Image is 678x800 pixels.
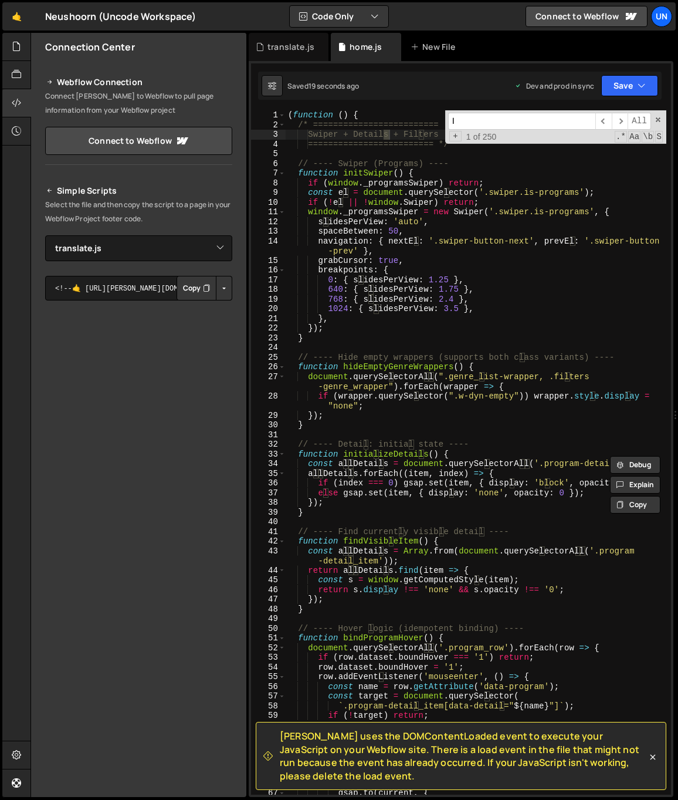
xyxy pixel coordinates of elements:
[177,276,216,301] button: Copy
[251,265,286,275] div: 16
[45,320,233,426] iframe: YouTube video player
[251,420,286,430] div: 30
[628,113,651,130] span: Alt-Enter
[251,227,286,237] div: 13
[267,41,314,53] div: translate.js
[309,81,359,91] div: 19 seconds ago
[251,788,286,798] div: 67
[251,304,286,314] div: 20
[251,110,286,120] div: 1
[526,6,648,27] a: Connect to Webflow
[251,411,286,421] div: 29
[45,276,232,301] textarea: <!--🤙 [URL][PERSON_NAME][DOMAIN_NAME]> <script>document.addEventListener("DOMContentLoaded", func...
[251,149,286,159] div: 5
[651,6,672,27] a: Un
[177,276,232,301] div: Button group with nested dropdown
[251,575,286,585] div: 45
[251,750,286,760] div: 63
[251,769,286,779] div: 65
[251,701,286,711] div: 58
[251,450,286,460] div: 33
[251,323,286,333] div: 22
[251,140,286,150] div: 4
[610,496,660,514] button: Copy
[595,113,612,130] span: ​
[350,41,382,53] div: home.js
[251,614,286,624] div: 49
[601,75,658,96] button: Save
[251,536,286,546] div: 42
[251,314,286,324] div: 21
[251,469,286,479] div: 35
[251,663,286,673] div: 54
[251,721,286,731] div: 60
[251,643,286,653] div: 52
[251,566,286,576] div: 44
[612,113,628,130] span: ​
[462,132,501,142] span: 1 of 250
[251,478,286,488] div: 36
[251,672,286,682] div: 55
[251,624,286,634] div: 50
[251,595,286,605] div: 47
[251,682,286,692] div: 56
[610,456,660,474] button: Debug
[251,605,286,615] div: 48
[251,285,286,295] div: 18
[251,256,286,266] div: 15
[251,275,286,285] div: 17
[251,730,286,740] div: 61
[251,653,286,663] div: 53
[251,440,286,450] div: 32
[2,2,31,31] a: 🤙
[251,207,286,217] div: 11
[45,127,232,155] a: Connect to Webflow
[251,760,286,769] div: 64
[251,740,286,750] div: 62
[287,81,359,91] div: Saved
[45,40,135,53] h2: Connection Center
[251,508,286,518] div: 39
[628,131,640,143] span: CaseSensitive Search
[251,120,286,130] div: 2
[251,585,286,595] div: 46
[251,430,286,440] div: 31
[251,168,286,178] div: 7
[251,711,286,721] div: 59
[251,295,286,305] div: 19
[251,333,286,343] div: 23
[251,546,286,566] div: 43
[290,6,388,27] button: Code Only
[251,130,286,140] div: 3
[45,75,232,89] h2: Webflow Connection
[251,691,286,701] div: 57
[251,488,286,498] div: 37
[251,633,286,643] div: 51
[251,343,286,353] div: 24
[45,89,232,117] p: Connect [PERSON_NAME] to Webflow to pull page information from your Webflow project
[449,131,462,142] span: Toggle Replace mode
[251,178,286,188] div: 8
[45,198,232,226] p: Select the file and then copy the script to a page in your Webflow Project footer code.
[251,188,286,198] div: 9
[251,217,286,227] div: 12
[251,198,286,208] div: 10
[251,459,286,469] div: 34
[610,476,660,494] button: Explain
[251,779,286,789] div: 66
[251,527,286,537] div: 41
[448,113,595,130] input: Search for
[251,391,286,411] div: 28
[251,159,286,169] div: 6
[45,433,233,539] iframe: YouTube video player
[642,131,654,143] span: Whole Word Search
[251,237,286,256] div: 14
[615,131,627,143] span: RegExp Search
[514,81,594,91] div: Dev and prod in sync
[655,131,663,143] span: Search In Selection
[251,372,286,391] div: 27
[45,184,232,198] h2: Simple Scripts
[411,41,460,53] div: New File
[251,498,286,508] div: 38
